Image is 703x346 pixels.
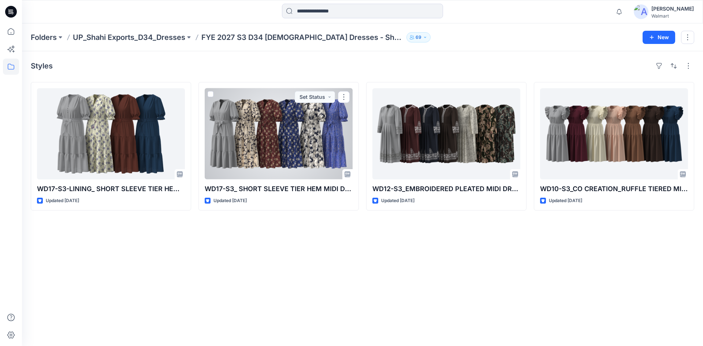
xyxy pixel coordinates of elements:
[213,197,247,205] p: Updated [DATE]
[634,4,648,19] img: avatar
[540,88,688,179] a: WD10-S3_CO CREATION_RUFFLE TIERED MIDI DRESS
[651,4,694,13] div: [PERSON_NAME]
[37,184,185,194] p: WD17-S3-LINING_ SHORT SLEEVE TIER HEM MIDI DRESS
[381,197,414,205] p: Updated [DATE]
[372,88,520,179] a: WD12-S3_EMBROIDERED PLEATED MIDI DRESS
[73,32,185,42] a: UP_Shahi Exports_D34_Dresses
[540,184,688,194] p: WD10-S3_CO CREATION_RUFFLE TIERED MIDI DRESS
[205,88,353,179] a: WD17-S3_ SHORT SLEEVE TIER HEM MIDI DRESS
[205,184,353,194] p: WD17-S3_ SHORT SLEEVE TIER HEM MIDI DRESS
[372,184,520,194] p: WD12-S3_EMBROIDERED PLEATED MIDI DRESS
[46,197,79,205] p: Updated [DATE]
[416,33,421,41] p: 69
[31,62,53,70] h4: Styles
[549,197,582,205] p: Updated [DATE]
[37,88,185,179] a: WD17-S3-LINING_ SHORT SLEEVE TIER HEM MIDI DRESS
[406,32,431,42] button: 69
[31,32,57,42] a: Folders
[651,13,694,19] div: Walmart
[643,31,675,44] button: New
[201,32,403,42] p: FYE 2027 S3 D34 [DEMOGRAPHIC_DATA] Dresses - Shahi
